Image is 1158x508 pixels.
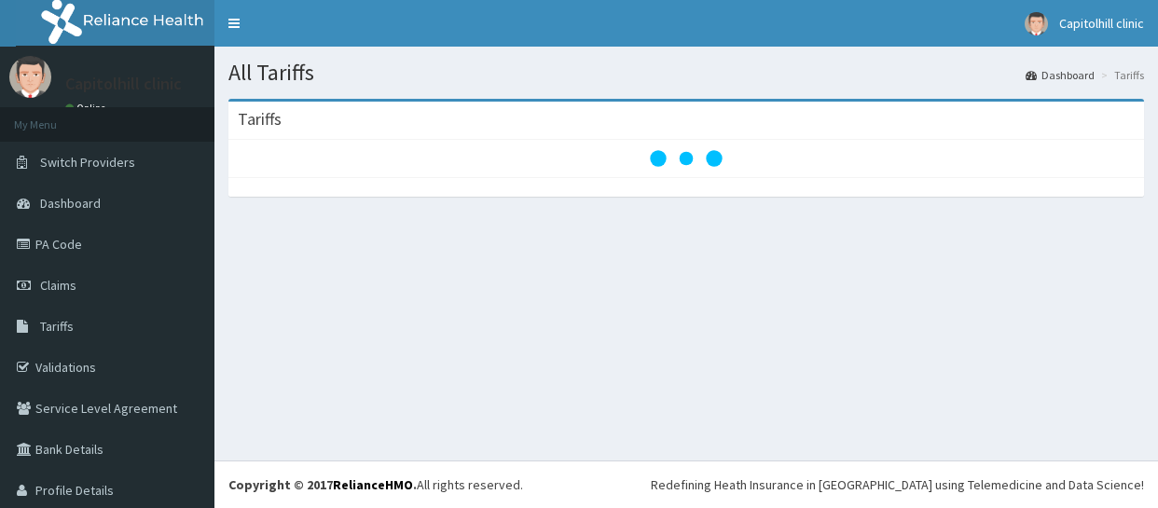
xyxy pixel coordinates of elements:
[1096,67,1144,83] li: Tariffs
[1026,67,1095,83] a: Dashboard
[214,460,1158,508] footer: All rights reserved.
[1025,12,1048,35] img: User Image
[238,111,282,128] h3: Tariffs
[65,102,110,115] a: Online
[228,61,1144,85] h1: All Tariffs
[40,277,76,294] span: Claims
[333,476,413,493] a: RelianceHMO
[9,56,51,98] img: User Image
[649,121,724,196] svg: audio-loading
[65,76,182,92] p: Capitolhill clinic
[651,475,1144,494] div: Redefining Heath Insurance in [GEOGRAPHIC_DATA] using Telemedicine and Data Science!
[40,195,101,212] span: Dashboard
[228,476,417,493] strong: Copyright © 2017 .
[40,154,135,171] span: Switch Providers
[40,318,74,335] span: Tariffs
[1059,15,1144,32] span: Capitolhill clinic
